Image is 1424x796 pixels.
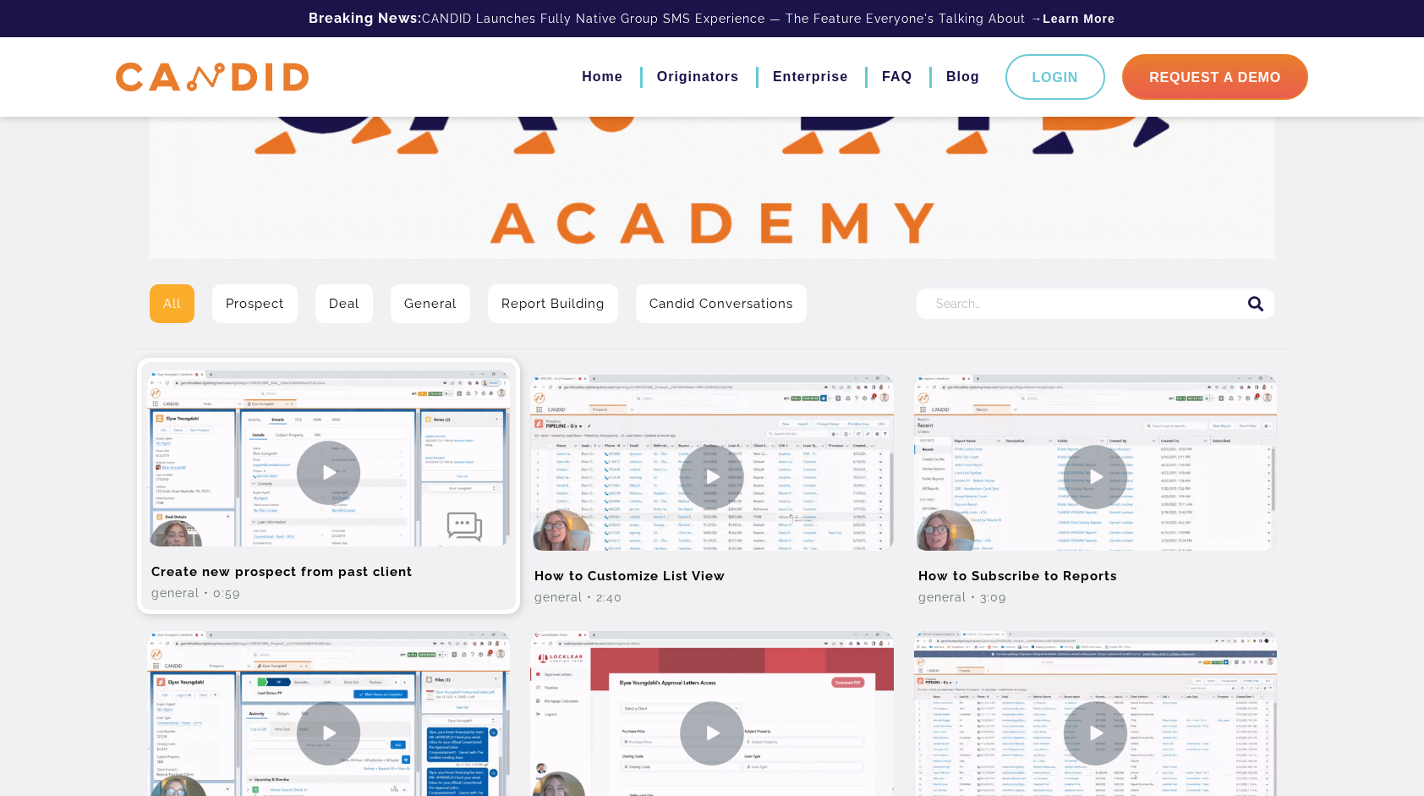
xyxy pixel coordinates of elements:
[582,63,622,91] a: Home
[488,284,618,323] a: Report Building
[315,284,373,323] a: Deal
[1043,10,1115,27] a: Learn More
[147,585,510,601] div: General • 0:59
[530,375,893,579] img: How to Customize List View Video
[1005,54,1106,100] a: Login
[636,284,807,323] a: Candid Conversations
[914,375,1277,579] img: How to Subscribe to Reports Video
[773,63,848,91] a: Enterprise
[946,63,980,91] a: Blog
[914,589,1277,606] div: General • 3:09
[914,551,1277,589] h2: How to Subscribe to Reports
[116,63,309,92] img: CANDID APP
[309,10,422,26] b: Breaking News:
[882,63,912,91] a: FAQ
[391,284,470,323] a: General
[147,546,510,585] h2: Create new prospect from past client
[147,371,510,574] img: Create new prospect from past client Video
[1122,54,1308,100] a: Request A Demo
[530,589,893,606] div: General • 2:40
[150,284,194,323] a: All
[212,284,298,323] a: Prospect
[657,63,739,91] a: Originators
[530,551,893,589] h2: How to Customize List View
